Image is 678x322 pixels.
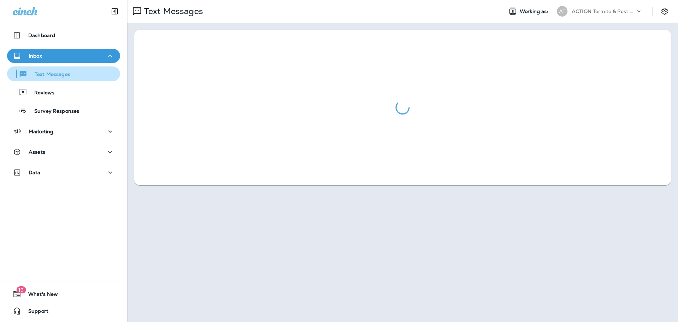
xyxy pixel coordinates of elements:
[7,85,120,100] button: Reviews
[105,4,125,18] button: Collapse Sidebar
[7,124,120,139] button: Marketing
[29,170,41,175] p: Data
[7,165,120,180] button: Data
[141,6,203,17] p: Text Messages
[21,308,48,317] span: Support
[16,286,26,293] span: 19
[7,28,120,42] button: Dashboard
[7,49,120,63] button: Inbox
[29,129,53,134] p: Marketing
[28,71,70,78] p: Text Messages
[7,287,120,301] button: 19What's New
[7,66,120,81] button: Text Messages
[557,6,567,17] div: AT
[21,291,58,300] span: What's New
[658,5,671,18] button: Settings
[572,8,635,14] p: ACTION Termite & Pest Control
[7,103,120,118] button: Survey Responses
[7,145,120,159] button: Assets
[7,304,120,318] button: Support
[28,33,55,38] p: Dashboard
[29,149,45,155] p: Assets
[27,108,79,115] p: Survey Responses
[27,90,54,96] p: Reviews
[29,53,42,59] p: Inbox
[520,8,550,14] span: Working as:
